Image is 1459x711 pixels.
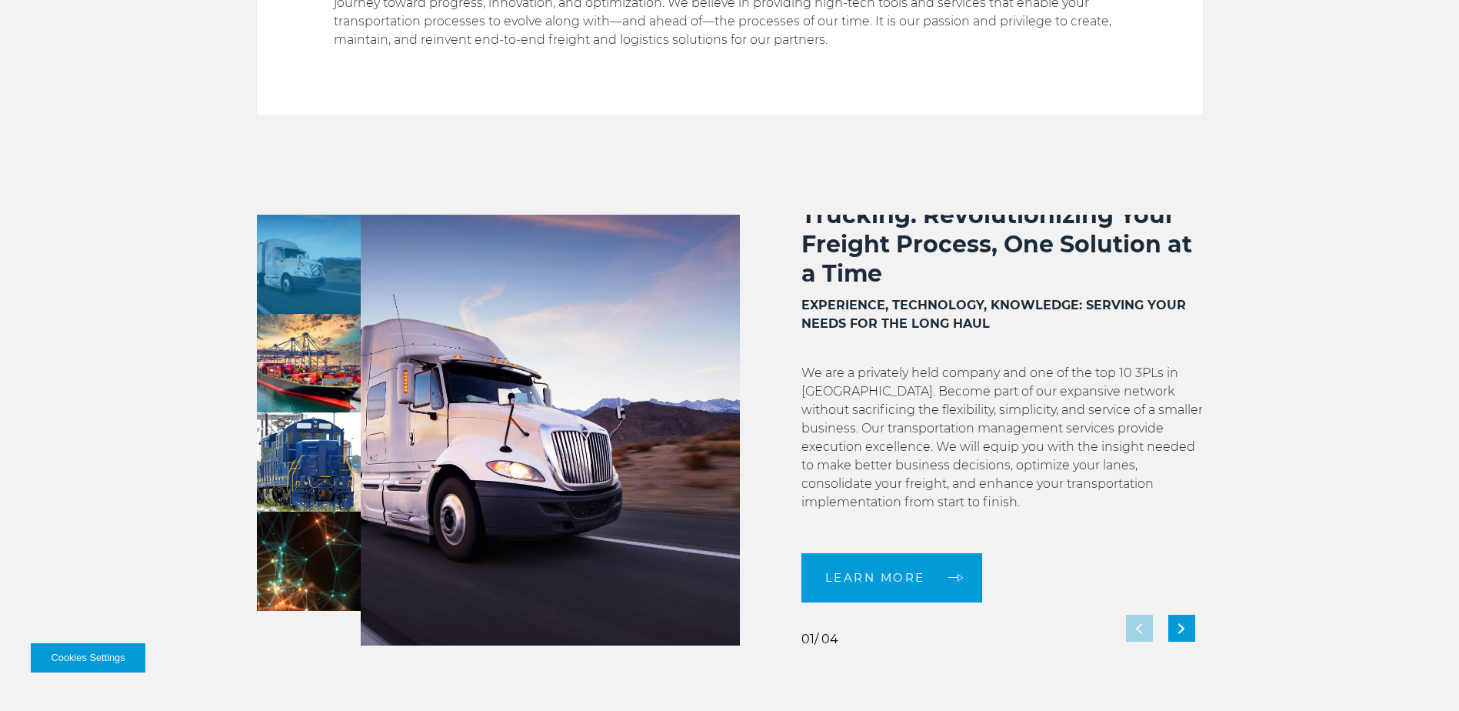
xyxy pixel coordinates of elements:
img: Ocean and Air Commercial Management [257,314,361,413]
img: next slide [1178,623,1184,633]
div: Next slide [1168,615,1195,642]
img: Transportation management services [361,215,740,646]
button: Cookies Settings [31,643,145,673]
a: LEARN MORE arrow arrow [801,553,982,603]
img: Improving Rail Logistics [257,412,361,512]
p: We are a privately held company and one of the top 10 3PLs in [GEOGRAPHIC_DATA]. Become part of o... [801,364,1203,530]
span: 01 [801,632,814,646]
h3: EXPERIENCE, TECHNOLOGY, KNOWLEDGE: SERVING YOUR NEEDS FOR THE LONG HAUL [801,296,1203,333]
span: LEARN MORE [825,572,925,583]
h2: Trucking: Revolutionizing Your Freight Process, One Solution at a Time [801,201,1203,289]
img: Innovative Freight Logistics with Advanced Technology Solutions [257,512,361,611]
div: / 04 [801,633,838,646]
